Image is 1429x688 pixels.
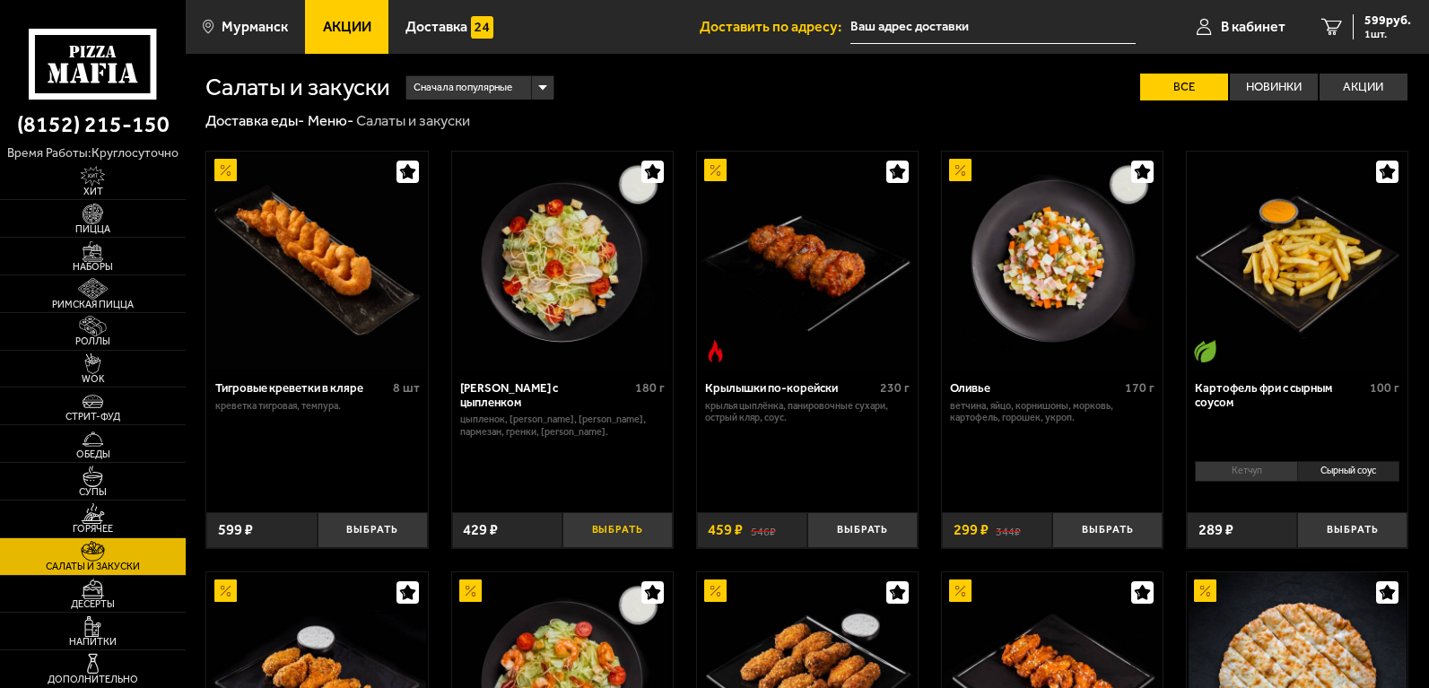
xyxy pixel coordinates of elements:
[471,16,493,39] img: 15daf4d41897b9f0e9f617042186c801.svg
[308,112,353,129] a: Меню-
[459,579,482,602] img: Акционный
[950,381,1120,396] div: Оливье
[1320,74,1407,100] label: Акции
[318,512,428,549] button: Выбрать
[1195,461,1297,483] li: Кетчуп
[205,75,390,100] h1: Салаты и закуски
[949,159,972,181] img: Акционный
[460,414,665,438] p: цыпленок, [PERSON_NAME], [PERSON_NAME], пармезан, гренки, [PERSON_NAME].
[942,152,1163,370] a: АкционныйОливье
[214,579,237,602] img: Акционный
[393,380,420,396] span: 8 шт
[206,152,427,370] a: АкционныйТигровые креветки в кляре
[949,579,972,602] img: Акционный
[1189,152,1407,370] img: Картофель фри с сырным соусом
[1297,461,1400,483] li: Сырный соус
[704,579,727,602] img: Акционный
[850,11,1137,44] input: Ваш адрес доставки
[208,152,426,370] img: Тигровые креветки в кляре
[850,11,1137,44] span: проспект Героев-североморцев, 7к1, подъезд 1
[215,381,388,396] div: Тигровые креветки в кляре
[996,523,1021,538] s: 344 ₽
[704,159,727,181] img: Акционный
[1370,380,1399,396] span: 100 г
[460,381,631,410] div: [PERSON_NAME] с цыпленком
[205,112,304,129] a: Доставка еды-
[700,20,850,34] span: Доставить по адресу:
[807,512,918,549] button: Выбрать
[1187,456,1407,501] div: 0
[708,523,743,538] span: 459 ₽
[698,152,916,370] img: Крылышки по-корейски
[1125,380,1155,396] span: 170 г
[414,74,512,102] span: Сначала популярные
[880,380,910,396] span: 230 г
[705,400,910,424] p: крылья цыплёнка, панировочные сухари, острый кляр, соус.
[1364,29,1411,39] span: 1 шт.
[453,152,671,370] img: Салат Цезарь с цыпленком
[1364,14,1411,27] span: 599 руб.
[635,380,665,396] span: 180 г
[751,523,776,538] s: 546 ₽
[1052,512,1163,549] button: Выбрать
[323,20,371,34] span: Акции
[944,152,1162,370] img: Оливье
[950,400,1155,424] p: ветчина, яйцо, корнишоны, морковь, картофель, горошек, укроп.
[452,152,673,370] a: Салат Цезарь с цыпленком
[1194,340,1216,362] img: Вегетарианское блюдо
[1230,74,1318,100] label: Новинки
[705,381,876,396] div: Крылышки по-корейски
[222,20,288,34] span: Мурманск
[697,152,918,370] a: АкционныйОстрое блюдоКрылышки по-корейски
[214,159,237,181] img: Акционный
[954,523,989,538] span: 299 ₽
[562,512,673,549] button: Выбрать
[1221,20,1285,34] span: В кабинет
[1297,512,1407,549] button: Выбрать
[1187,152,1407,370] a: Вегетарианское блюдоКартофель фри с сырным соусом
[215,400,420,412] p: креветка тигровая, темпура.
[1198,523,1233,538] span: 289 ₽
[405,20,467,34] span: Доставка
[1195,381,1365,410] div: Картофель фри с сырным соусом
[1140,74,1228,100] label: Все
[1194,579,1216,602] img: Акционный
[704,340,727,362] img: Острое блюдо
[356,111,470,131] div: Салаты и закуски
[463,523,498,538] span: 429 ₽
[218,523,253,538] span: 599 ₽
